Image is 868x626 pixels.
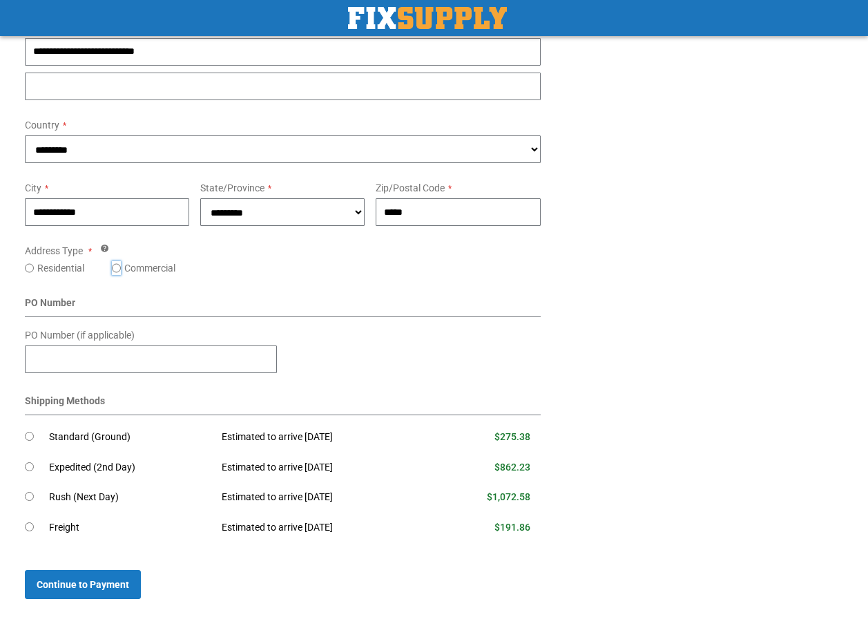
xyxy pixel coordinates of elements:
[200,182,264,193] span: State/Province
[49,453,211,483] td: Expedited (2nd Day)
[211,482,433,513] td: Estimated to arrive [DATE]
[25,570,141,599] button: Continue to Payment
[25,120,59,131] span: Country
[211,453,433,483] td: Estimated to arrive [DATE]
[487,491,530,502] span: $1,072.58
[49,482,211,513] td: Rush (Next Day)
[25,394,541,415] div: Shipping Methods
[494,522,530,533] span: $191.86
[37,579,129,590] span: Continue to Payment
[25,330,135,341] span: PO Number (if applicable)
[25,182,41,193] span: City
[211,422,433,453] td: Estimated to arrive [DATE]
[348,7,507,29] img: Fix Industrial Supply
[494,462,530,473] span: $862.23
[25,296,541,317] div: PO Number
[37,261,84,275] label: Residential
[49,422,211,453] td: Standard (Ground)
[211,513,433,543] td: Estimated to arrive [DATE]
[25,245,83,256] span: Address Type
[494,431,530,442] span: $275.38
[49,513,211,543] td: Freight
[348,7,507,29] a: store logo
[124,261,175,275] label: Commercial
[376,182,445,193] span: Zip/Postal Code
